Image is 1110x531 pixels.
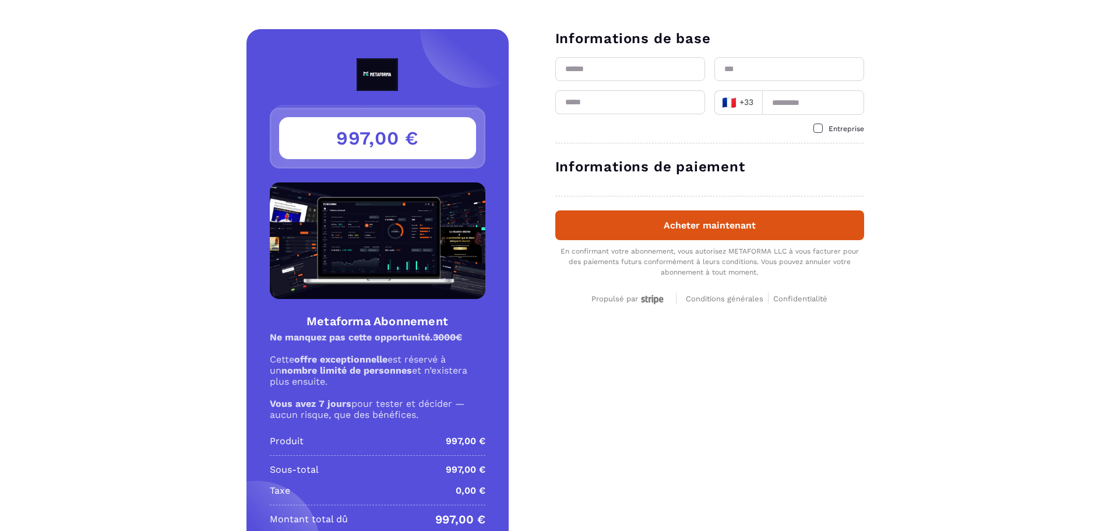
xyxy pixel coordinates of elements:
strong: offre exceptionnelle [294,354,387,365]
a: Conditions générales [686,293,769,304]
s: 3000€ [433,332,462,343]
p: Produit [270,434,304,448]
strong: Ne manquez pas cette opportunité. [270,332,462,343]
p: Sous-total [270,463,319,477]
div: Search for option [714,90,762,115]
span: Entreprise [829,125,864,133]
h4: Metaforma Abonnement [270,313,485,329]
button: Acheter maintenant [555,210,864,240]
img: logo [330,58,425,91]
span: Confidentialité [773,294,827,303]
span: Conditions générales [686,294,763,303]
strong: nombre limité de personnes [281,365,412,376]
div: En confirmant votre abonnement, vous autorisez METAFORMA LLC à vous facturer pour des paiements f... [555,246,864,277]
h3: Informations de base [555,29,864,48]
a: Propulsé par [591,293,667,304]
img: Product Image [270,182,485,299]
p: 0,00 € [456,484,485,498]
p: Cette est réservé à un et n’existera plus ensuite. [270,354,485,387]
span: +33 [721,94,754,111]
p: 997,00 € [435,512,485,526]
h3: 997,00 € [279,117,476,159]
input: Search for option [756,94,758,111]
p: 997,00 € [446,463,485,477]
div: Propulsé par [591,294,667,304]
a: Confidentialité [773,293,827,304]
span: 🇫🇷 [722,94,737,111]
p: pour tester et décider — aucun risque, que des bénéfices. [270,398,485,420]
p: 997,00 € [446,434,485,448]
h3: Informations de paiement [555,157,864,176]
strong: Vous avez 7 jours [270,398,351,409]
